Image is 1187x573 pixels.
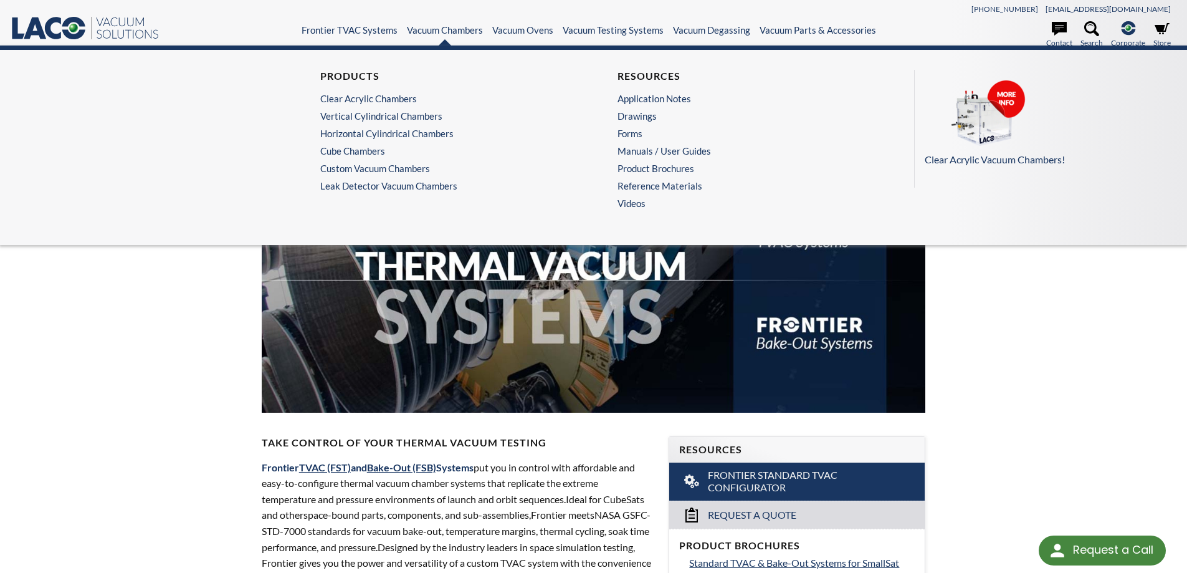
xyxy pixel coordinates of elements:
[262,477,644,521] span: xtreme temperature and pressure environments of launch and orbit sequences. eal for CubeSats and ...
[617,145,860,156] a: Manuals / User Guides
[303,509,531,521] span: space-bound parts, components, and sub-assemblies,
[925,80,1049,150] img: CHAMBERS.png
[262,509,651,552] span: NASA GSFC-STD-7000 standards for vacuum bake-out, temperature margins, thermal cycling, soak time...
[1046,21,1072,49] a: Contact
[262,461,474,473] span: Frontier and Systems
[669,501,925,529] a: Request a Quote
[1080,21,1103,49] a: Search
[566,493,574,505] span: Id
[320,163,563,174] a: Custom Vacuum Chambers
[689,557,899,569] span: Standard TVAC & Bake-Out Systems for SmallSat
[760,24,876,36] a: Vacuum Parts & Accessories
[1111,37,1145,49] span: Corporate
[563,24,664,36] a: Vacuum Testing Systems
[367,461,436,473] a: Bake-Out (FSB)
[673,24,750,36] a: Vacuum Degassing
[302,24,398,36] a: Frontier TVAC Systems
[320,93,563,104] a: Clear Acrylic Chambers
[669,463,925,501] a: Frontier Standard TVAC Configurator
[617,180,860,191] a: Reference Materials
[708,509,796,522] span: Request a Quote
[320,110,563,122] a: Vertical Cylindrical Chambers
[617,93,860,104] a: Application Notes
[617,163,860,174] a: Product Brochures
[320,128,563,139] a: Horizontal Cylindrical Chambers
[679,539,915,552] h4: Product Brochures
[689,555,915,571] a: Standard TVAC & Bake-Out Systems for SmallSat
[1039,536,1166,566] div: Request a Call
[708,469,888,495] span: Frontier Standard TVAC Configurator
[1073,536,1153,564] div: Request a Call
[1047,541,1067,561] img: round button
[407,24,483,36] a: Vacuum Chambers
[617,198,867,209] a: Videos
[617,70,860,83] h4: Resources
[679,443,915,456] h4: Resources
[262,436,654,450] h4: Take Control of Your Thermal Vacuum Testing
[320,145,563,156] a: Cube Chambers
[262,147,926,413] img: Thermal Vacuum Systems header
[925,152,1163,168] p: Clear Acrylic Vacuum Chambers!
[971,4,1038,14] a: [PHONE_NUMBER]
[320,70,563,83] h4: Products
[617,110,860,122] a: Drawings
[1153,21,1171,49] a: Store
[299,461,351,473] a: TVAC (FST)
[1046,4,1171,14] a: [EMAIL_ADDRESS][DOMAIN_NAME]
[492,24,553,36] a: Vacuum Ovens
[617,128,860,139] a: Forms
[320,180,570,191] a: Leak Detector Vacuum Chambers
[925,80,1163,168] a: Clear Acrylic Vacuum Chambers!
